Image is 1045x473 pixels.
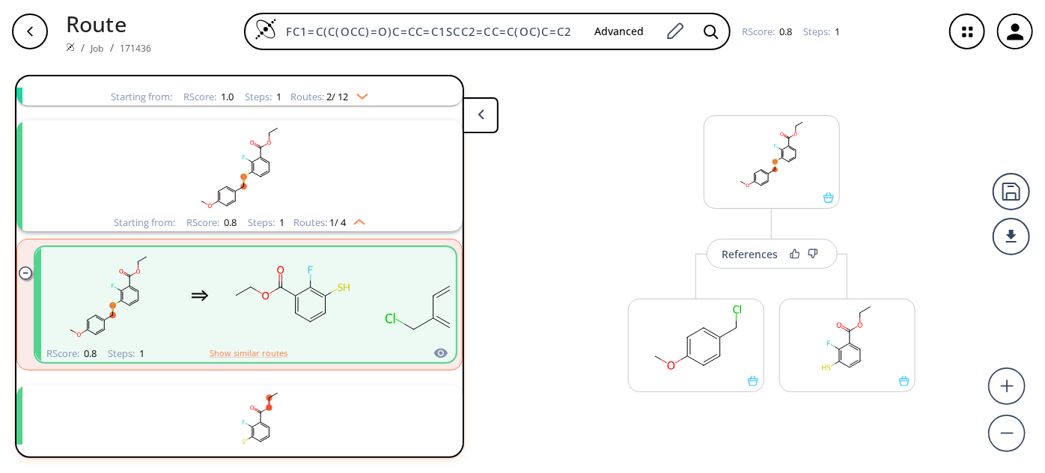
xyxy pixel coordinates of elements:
[110,40,114,55] li: /
[184,92,234,102] div: RScore :
[780,299,915,376] svg: CCOC(=O)c1cccc(S)c1F
[81,40,85,55] li: /
[222,216,237,229] span: 0.8
[66,7,152,40] p: Route
[722,249,779,259] div: References
[66,43,75,52] img: Spaya logo
[114,218,175,228] div: Starting from:
[291,92,368,102] div: Routes:
[46,349,97,358] div: RScore :
[91,42,103,55] a: Job
[82,347,97,360] span: 0.8
[108,349,144,358] div: Steps :
[137,347,144,360] span: 1
[275,90,282,103] span: 1
[327,92,349,102] span: 2 / 12
[704,116,839,192] svg: CCOC(=O)c1cccc(SCc2ccc(OC)cc2)c1F
[293,218,365,228] div: Routes:
[224,249,359,343] svg: CCOC(=O)c1cccc(S)c1F
[329,218,346,228] span: 1 / 4
[45,120,434,214] svg: CCOC(=O)c1cccc(SCc2ccc(OC)cc2)c1F
[277,216,284,229] span: 1
[832,25,840,38] span: 1
[246,92,282,102] div: Steps :
[742,27,792,37] div: RScore :
[255,18,277,40] img: Logo Spaya
[41,249,176,343] svg: CCOC(=O)c1cccc(SCc2ccc(OC)cc2)c1F
[219,90,234,103] span: 1.0
[629,299,764,376] svg: COc1ccc(CCl)cc1
[112,92,173,102] div: Starting from:
[582,18,656,46] button: Advanced
[374,249,508,343] svg: COc1ccc(CCl)cc1
[707,239,838,269] button: References
[277,24,582,39] input: Enter SMILES
[346,213,365,225] img: Up
[777,25,792,38] span: 0.8
[248,218,284,228] div: Steps :
[120,42,152,55] a: 171436
[349,88,368,100] img: Down
[803,27,840,37] div: Steps :
[186,218,237,228] div: RScore :
[210,347,287,360] button: Show similar routes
